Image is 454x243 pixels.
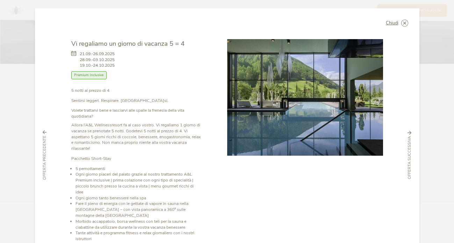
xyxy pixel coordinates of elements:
li: 5 pernottamenti [75,166,202,172]
span: 21.09.-26.09.2025 28.09.-03.10.2025 19.10.-24.10.2025 [80,51,115,68]
p: Sentirsi leggeri. Respirare. [GEOGRAPHIC_DATA]si. [71,98,202,104]
span: Chiudi [386,21,398,25]
strong: Pacchetto Short-Stay [71,156,111,161]
p: 5 notti al prezzo di 4 [71,88,202,94]
li: Ogni giorno piaceri del palato grazie al nostro trattamento A&L Premium inclusive | prima colazio... [75,171,202,195]
span: Offerta successiva [407,136,412,179]
li: Fare il pieno di energia con le gettate di vapore in sauna nella [GEOGRAPHIC_DATA] – con vista pa... [75,201,202,218]
p: Allora l’A&L Wellnessresort fa al caso vostro. Vi regaliamo 1 giorno di vacanza se prenotate 5 no... [71,122,202,152]
li: Ogni giorno tanto benessere nella spa [75,195,202,201]
span: Vi regaliamo un giorno di vacanza 5 = 4 [71,39,185,48]
img: Vi regaliamo un giorno di vacanza 5 = 4 [227,39,383,156]
strong: Volete trattarvi bene e lasciarvi alle spalle la frenesia della vita quotidiana? [71,108,184,119]
span: Premium Inclusive [71,71,107,79]
span: Offerta precedente [42,135,48,180]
